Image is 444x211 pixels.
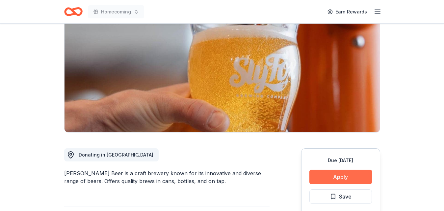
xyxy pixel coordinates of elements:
[309,157,372,164] div: Due [DATE]
[79,152,153,158] span: Donating in [GEOGRAPHIC_DATA]
[324,6,371,18] a: Earn Rewards
[64,169,270,185] div: [PERSON_NAME] Beer is a craft brewery known for its innovative and diverse range of beers. Offers...
[64,4,83,19] a: Home
[339,192,352,201] span: Save
[65,7,380,132] img: Image for Sly Fox Beer
[101,8,131,16] span: Homecoming
[309,170,372,184] button: Apply
[88,5,144,18] button: Homecoming
[309,189,372,204] button: Save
